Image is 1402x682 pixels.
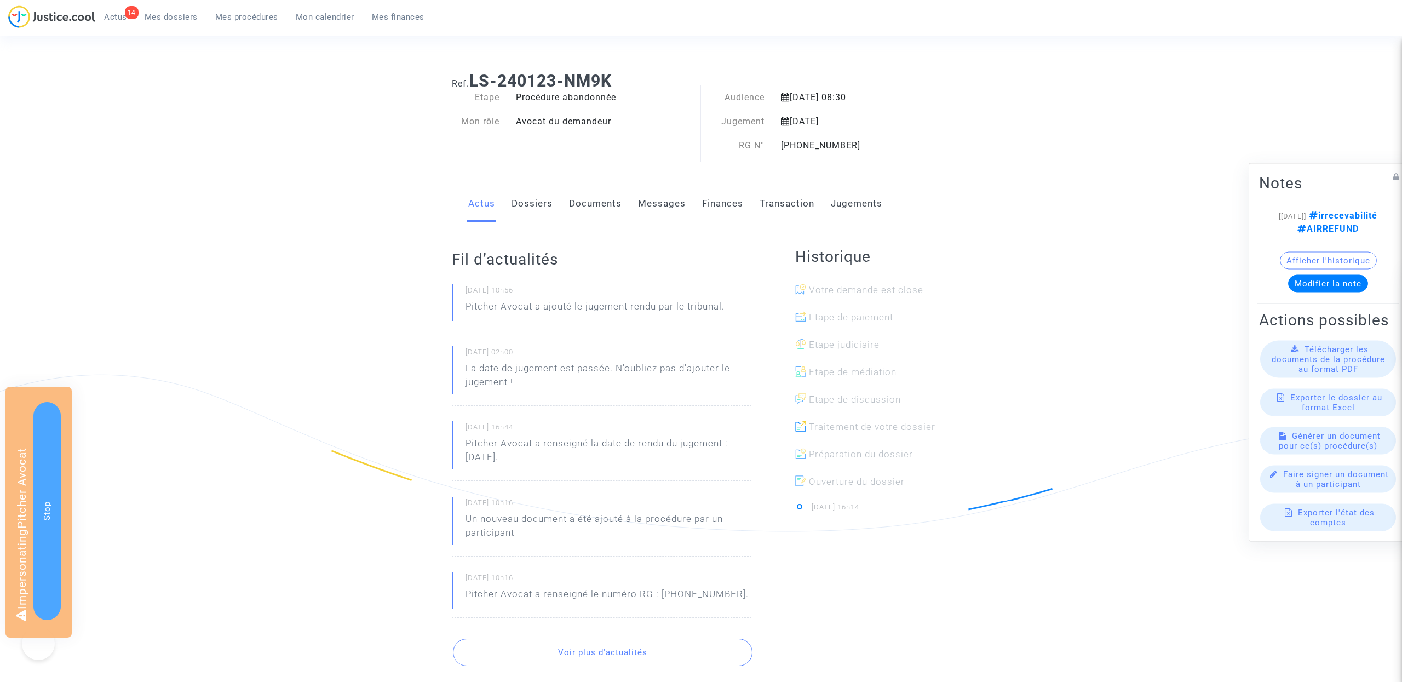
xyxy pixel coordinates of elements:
[701,91,773,104] div: Audience
[104,12,127,22] span: Actus
[466,285,751,300] small: [DATE] 10h56
[1283,469,1389,489] span: Faire signer un document à un participant
[831,186,882,222] a: Jugements
[1298,507,1375,527] span: Exporter l'état des comptes
[296,12,354,22] span: Mon calendrier
[773,115,916,128] div: [DATE]
[1280,251,1377,269] button: Afficher l'historique
[1279,211,1306,220] span: [[DATE]]
[452,250,751,269] h2: Fil d’actualités
[136,9,206,25] a: Mes dossiers
[760,186,814,222] a: Transaction
[5,387,72,638] div: Impersonating
[508,91,701,104] div: Procédure abandonnée
[8,5,95,28] img: jc-logo.svg
[466,437,751,469] p: Pitcher Avocat a renseigné la date de rendu du jugement : [DATE].
[466,512,751,545] p: Un nouveau document a été ajouté à la procédure par un participant
[42,501,52,520] span: Stop
[773,139,916,152] div: [PHONE_NUMBER]
[95,9,136,25] a: 14Actus
[444,115,508,128] div: Mon rôle
[206,9,287,25] a: Mes procédures
[1259,310,1397,329] h2: Actions possibles
[466,573,751,587] small: [DATE] 10h16
[453,639,752,666] button: Voir plus d'actualités
[466,362,751,394] p: La date de jugement est passée. N'oubliez pas d'ajouter le jugement !
[125,6,139,19] div: 14
[466,498,751,512] small: [DATE] 10h16
[1290,392,1382,412] span: Exporter le dossier au format Excel
[466,422,751,437] small: [DATE] 16h44
[773,91,916,104] div: [DATE] 08:30
[1279,431,1381,450] span: Générer un document pour ce(s) procédure(s)
[287,9,363,25] a: Mon calendrier
[508,115,701,128] div: Avocat du demandeur
[145,12,198,22] span: Mes dossiers
[795,247,951,266] h2: Historique
[1272,344,1385,374] span: Télécharger les documents de la procédure au format PDF
[701,115,773,128] div: Jugement
[638,186,686,222] a: Messages
[701,139,773,152] div: RG N°
[809,284,923,295] span: Votre demande est close
[33,402,61,620] button: Stop
[466,347,751,362] small: [DATE] 02h00
[512,186,553,222] a: Dossiers
[1288,274,1368,292] button: Modifier la note
[363,9,433,25] a: Mes finances
[1306,210,1377,220] span: irrecevabilité
[444,91,508,104] div: Etape
[702,186,743,222] a: Finances
[466,300,725,319] p: Pitcher Avocat a ajouté le jugement rendu par le tribunal.
[468,186,495,222] a: Actus
[466,587,749,606] p: Pitcher Avocat a renseigné le numéro RG : [PHONE_NUMBER].
[1297,223,1359,233] span: AIRREFUND
[452,78,469,89] span: Ref.
[215,12,278,22] span: Mes procédures
[22,627,55,660] iframe: Help Scout Beacon - Open
[1259,173,1397,192] h2: Notes
[569,186,622,222] a: Documents
[372,12,424,22] span: Mes finances
[469,71,612,90] b: LS-240123-NM9K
